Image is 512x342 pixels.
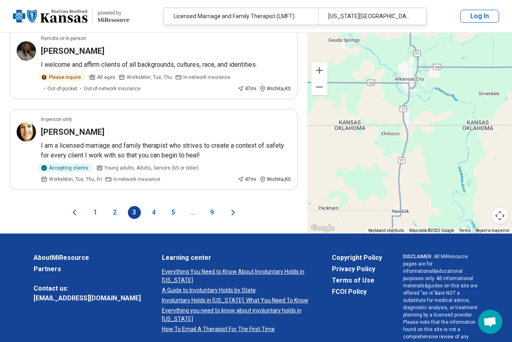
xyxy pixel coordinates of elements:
a: Everything you need to know about involuntary holds in [US_STATE] [162,306,311,323]
button: Next page [228,206,238,219]
button: Keyboard shortcuts [368,228,404,234]
button: Map camera controls [492,208,508,224]
button: 4 [147,206,160,219]
a: AboutMiResource [34,253,141,263]
a: FCOI Policy [332,287,382,297]
span: In-network insurance [113,176,160,183]
span: In-network insurance [183,74,230,81]
a: Open this area in Google Maps (opens a new window) [309,223,336,234]
span: Works Mon, Tue, Thu, Fri [49,176,102,183]
div: 47 mi [238,176,256,183]
a: Privacy Policy [332,264,382,274]
button: 2 [108,206,121,219]
a: Report a map error [476,228,510,233]
button: Previous page [70,206,79,219]
button: Log In [460,10,499,23]
div: Wichita , KS [259,176,291,183]
a: Partners [34,264,141,274]
a: Involuntary Holds in [US_STATE]: What You Need To Know [162,296,311,305]
span: Map data ©2025 Google [409,228,454,233]
button: Zoom in [311,62,327,79]
button: 5 [167,206,180,219]
span: ... [186,206,199,219]
div: Wichita , KS [259,85,291,92]
span: Young adults, Adults, Seniors (65 or older) [104,164,199,172]
a: A Guide to Involuntary Holds by State [162,286,311,295]
div: powered by [98,9,130,17]
span: Out-of-pocket [47,85,77,92]
span: All ages [97,74,115,81]
p: Remote or In-person [41,35,86,42]
div: Please inquire [38,73,86,82]
h3: [PERSON_NAME] [41,45,104,57]
span: Out-of-network insurance [84,85,140,92]
a: Learning center [162,253,311,263]
h3: [PERSON_NAME] [41,126,104,138]
span: DISCLAIMER [403,254,431,259]
p: I welcome and affirm clients of all backgrounds, cultures, race, and identities. [41,60,291,70]
a: Blue Cross Blue Shield Kansaspowered by [13,6,130,26]
img: Blue Cross Blue Shield Kansas [13,6,87,26]
a: Terms of Use [332,276,382,285]
div: [US_STATE][GEOGRAPHIC_DATA], [GEOGRAPHIC_DATA] [318,8,421,25]
a: How To Email A Therapist For The First Time [162,325,311,334]
a: [EMAIL_ADDRESS][DOMAIN_NAME] [34,293,141,303]
button: Zoom out [311,79,327,95]
button: 3 [128,206,141,219]
div: Accepting clients [38,164,93,172]
span: Contact us: [34,284,141,293]
div: 47 mi [238,85,256,92]
button: 1 [89,206,102,219]
a: Open chat [478,310,502,334]
a: Terms [459,228,471,233]
img: Google [309,223,336,234]
button: 9 [206,206,219,219]
span: Works Mon, Tue, Thu [127,74,172,81]
a: Copyright Policy [332,253,382,263]
p: I am a licensed marriage and family therapist who strives to create a context of safety for every... [41,141,291,160]
div: Licensed Marriage and Family Therapist (LMFT) [164,8,319,25]
a: Everything You Need to Know About Involuntary Holds in [US_STATE] [162,268,311,285]
p: In-person only [41,116,72,123]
